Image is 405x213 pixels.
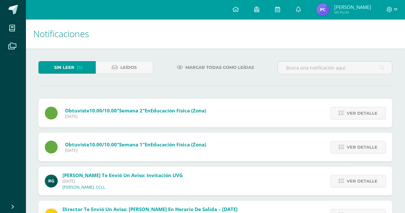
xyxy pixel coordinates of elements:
span: [DATE] [62,178,183,184]
span: Director te envió un aviso: [PERSON_NAME] en horario de salida – [DATE] [62,206,238,212]
span: [PERSON_NAME] te envió un aviso: Invitación UVG [62,172,183,178]
span: Mi Perfil [334,10,371,15]
span: Ver detalle [347,141,377,153]
span: Obtuviste en [65,141,206,148]
img: 37743bf959232a480a22ce5c81f3c6a8.png [316,3,329,16]
span: Marcar todas como leídas [185,61,254,73]
span: (5) [77,61,83,73]
span: "Semana 2" [117,107,145,114]
input: Busca una notificación aquí [278,61,392,74]
span: Sin leer [54,61,74,73]
a: Leídos [96,61,153,74]
img: 24ef3269677dd7dd963c57b86ff4a022.png [45,175,58,187]
p: [PERSON_NAME]. CCLL [62,185,105,190]
a: Sin leer(5) [38,61,96,74]
span: Ver detalle [347,107,377,119]
span: Leídos [120,61,137,73]
span: [DATE] [65,114,206,119]
span: Notificaciones [33,28,89,40]
span: Ver detalle [347,175,377,187]
span: Obtuviste en [65,107,206,114]
span: [PERSON_NAME] [334,4,371,10]
span: 10.00/10.00 [89,141,117,148]
span: [DATE] [65,148,206,153]
span: Educación Física (Zona) [150,141,206,148]
span: Educación Física (Zona) [150,107,206,114]
span: 10.00/10.00 [89,107,117,114]
a: Marcar todas como leídas [169,61,262,74]
span: "Semana 1" [117,141,145,148]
